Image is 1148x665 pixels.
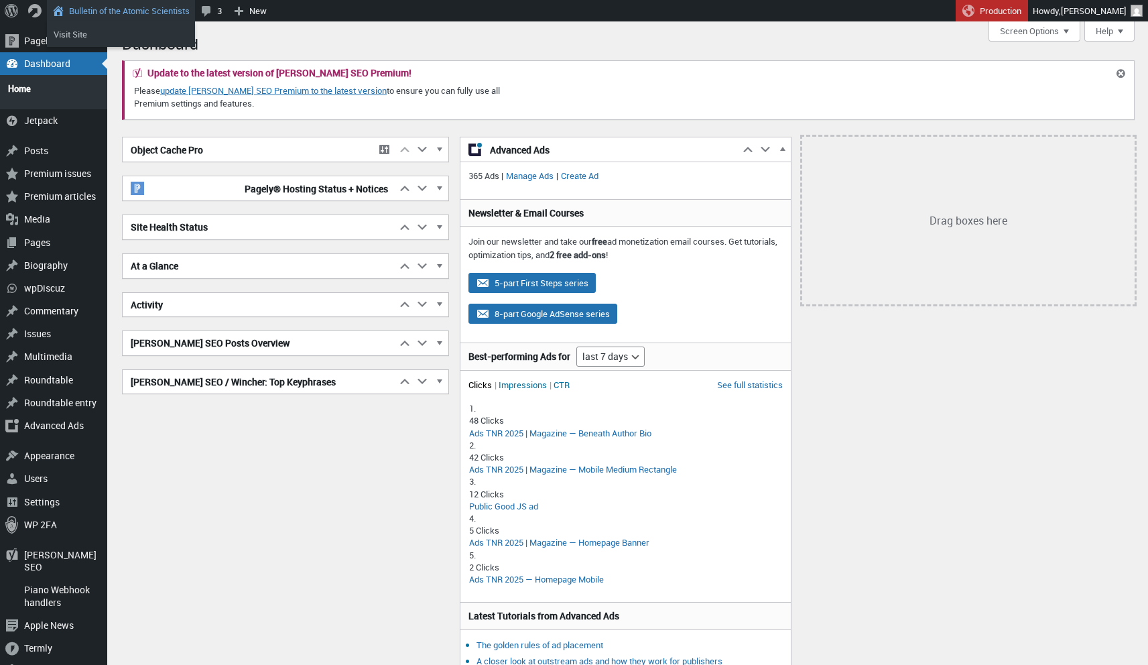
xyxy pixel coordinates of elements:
img: pagely-w-on-b20x20.png [131,182,144,195]
a: Manage Ads [503,170,556,182]
p: 365 Ads | | [468,170,783,183]
a: Public Good JS ad [469,500,538,512]
h2: Update to the latest version of [PERSON_NAME] SEO Premium! [147,68,411,78]
div: 1. [469,402,783,414]
strong: 2 free add-ons [550,249,606,261]
a: The golden rules of ad placement [476,639,603,651]
h2: Pagely® Hosting Status + Notices [123,176,396,200]
a: See full statistics [717,379,783,391]
div: 5. [469,549,783,561]
h2: Site Health Status [123,215,396,239]
a: Create Ad [558,170,601,182]
h2: Activity [123,293,396,317]
button: 5-part First Steps series [468,273,596,293]
h2: [PERSON_NAME] SEO / Wincher: Top Keyphrases [123,370,396,394]
div: 4. [469,512,783,524]
li: Impressions [499,379,552,391]
span: [PERSON_NAME] [1061,5,1127,17]
div: 12 Clicks [469,488,783,500]
h1: Dashboard [122,28,1135,57]
a: update [PERSON_NAME] SEO Premium to the latest version [160,84,387,97]
a: Ads TNR 2025 | Magazine — Mobile Medium Rectangle [469,463,677,475]
a: Ads TNR 2025 — Homepage Mobile [469,573,604,585]
span: Advanced Ads [490,143,731,157]
li: CTR [554,379,570,391]
button: Screen Options [988,21,1080,42]
ul: Bulletin of the Atomic Scientists [47,21,195,47]
div: 5 Clicks [469,524,783,536]
h3: Latest Tutorials from Advanced Ads [468,609,783,623]
div: 3. [469,475,783,487]
p: Please to ensure you can fully use all Premium settings and features. [133,83,537,111]
a: Ads TNR 2025 | Magazine — Beneath Author Bio [469,427,651,439]
button: Help [1084,21,1135,42]
p: Join our newsletter and take our ad monetization email courses. Get tutorials, optimization tips,... [468,235,783,261]
div: 2. [469,439,783,451]
div: 48 Clicks [469,414,783,426]
h2: At a Glance [123,254,396,278]
h2: Object Cache Pro [123,138,372,162]
button: 8-part Google AdSense series [468,304,617,324]
li: Clicks [468,379,497,391]
a: Visit Site [47,25,195,43]
div: 42 Clicks [469,451,783,463]
a: Ads TNR 2025 | Magazine — Homepage Banner [469,536,649,548]
h2: [PERSON_NAME] SEO Posts Overview [123,331,396,355]
div: 2 Clicks [469,561,783,573]
h3: Best-performing Ads for [468,350,570,363]
h3: Newsletter & Email Courses [468,206,783,220]
strong: free [592,235,607,247]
